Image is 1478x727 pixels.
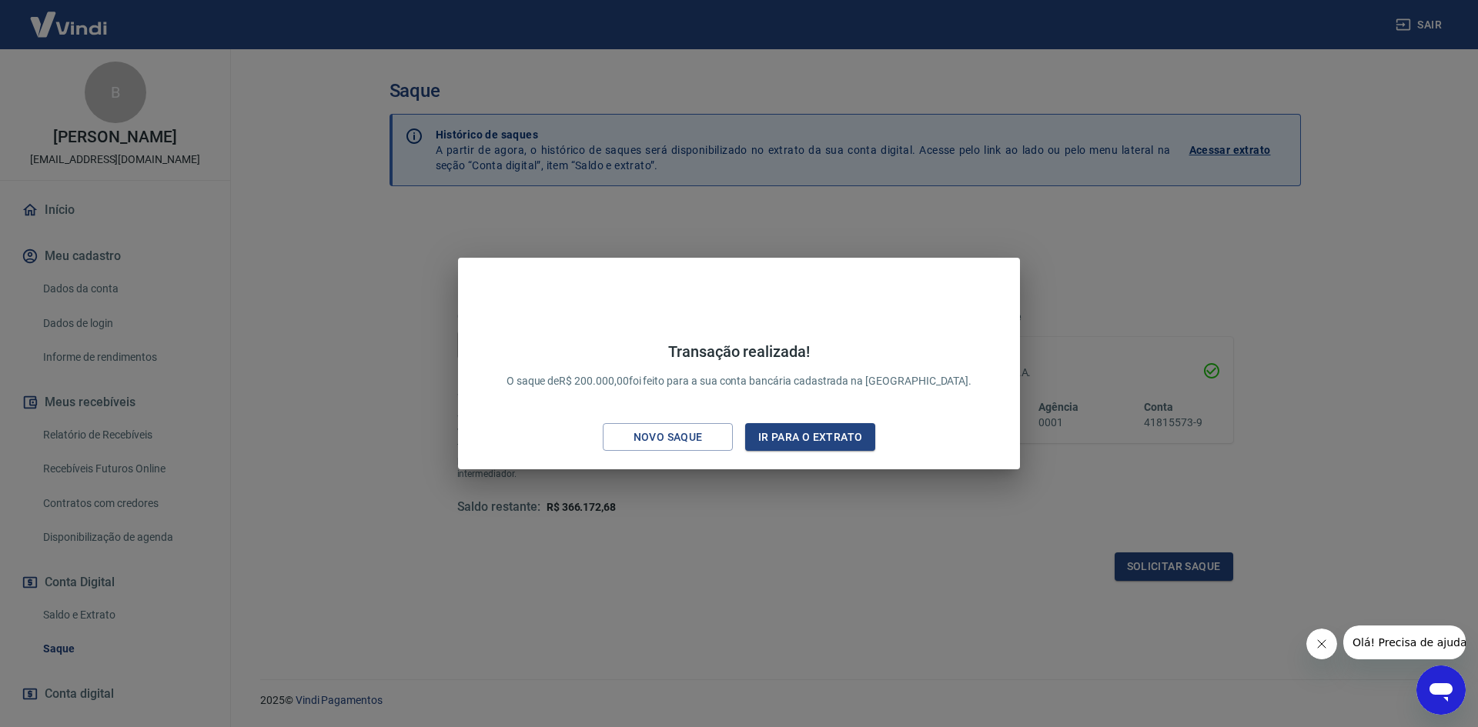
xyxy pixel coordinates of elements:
[603,423,733,452] button: Novo saque
[9,11,129,23] span: Olá! Precisa de ajuda?
[507,342,971,361] h4: Transação realizada!
[1343,625,1466,659] iframe: Mensagem da empresa
[745,423,875,452] button: Ir para o extrato
[615,428,721,447] div: Novo saque
[507,342,971,389] p: O saque de R$ 200.000,00 foi feito para a sua conta bancária cadastrada na [GEOGRAPHIC_DATA].
[1306,629,1337,659] iframe: Fechar mensagem
[1416,665,1466,715] iframe: Botão para abrir a janela de mensagens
